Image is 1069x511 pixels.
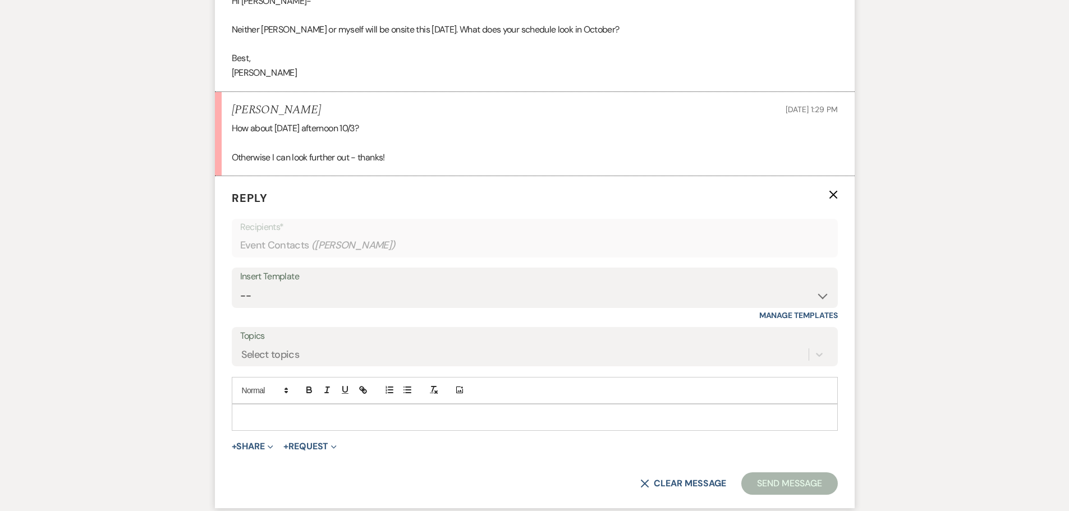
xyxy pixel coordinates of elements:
div: How about [DATE] afternoon 10/3? Otherwise I can look further out - thanks! [232,121,838,164]
span: Reply [232,191,268,205]
p: [PERSON_NAME] [232,66,838,80]
span: + [232,442,237,451]
div: Insert Template [240,269,829,285]
label: Topics [240,328,829,344]
button: Share [232,442,274,451]
button: Send Message [741,472,837,495]
span: [DATE] 1:29 PM [786,104,837,114]
div: Event Contacts [240,234,829,256]
span: + [283,442,288,451]
a: Manage Templates [759,310,838,320]
p: Recipients* [240,220,829,234]
button: Request [283,442,337,451]
p: Neither [PERSON_NAME] or myself will be onsite this [DATE]. What does your schedule look in October? [232,22,838,37]
div: Select topics [241,347,300,362]
p: Best, [232,51,838,66]
span: ( [PERSON_NAME] ) [311,238,396,253]
h5: [PERSON_NAME] [232,103,321,117]
button: Clear message [640,479,726,488]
